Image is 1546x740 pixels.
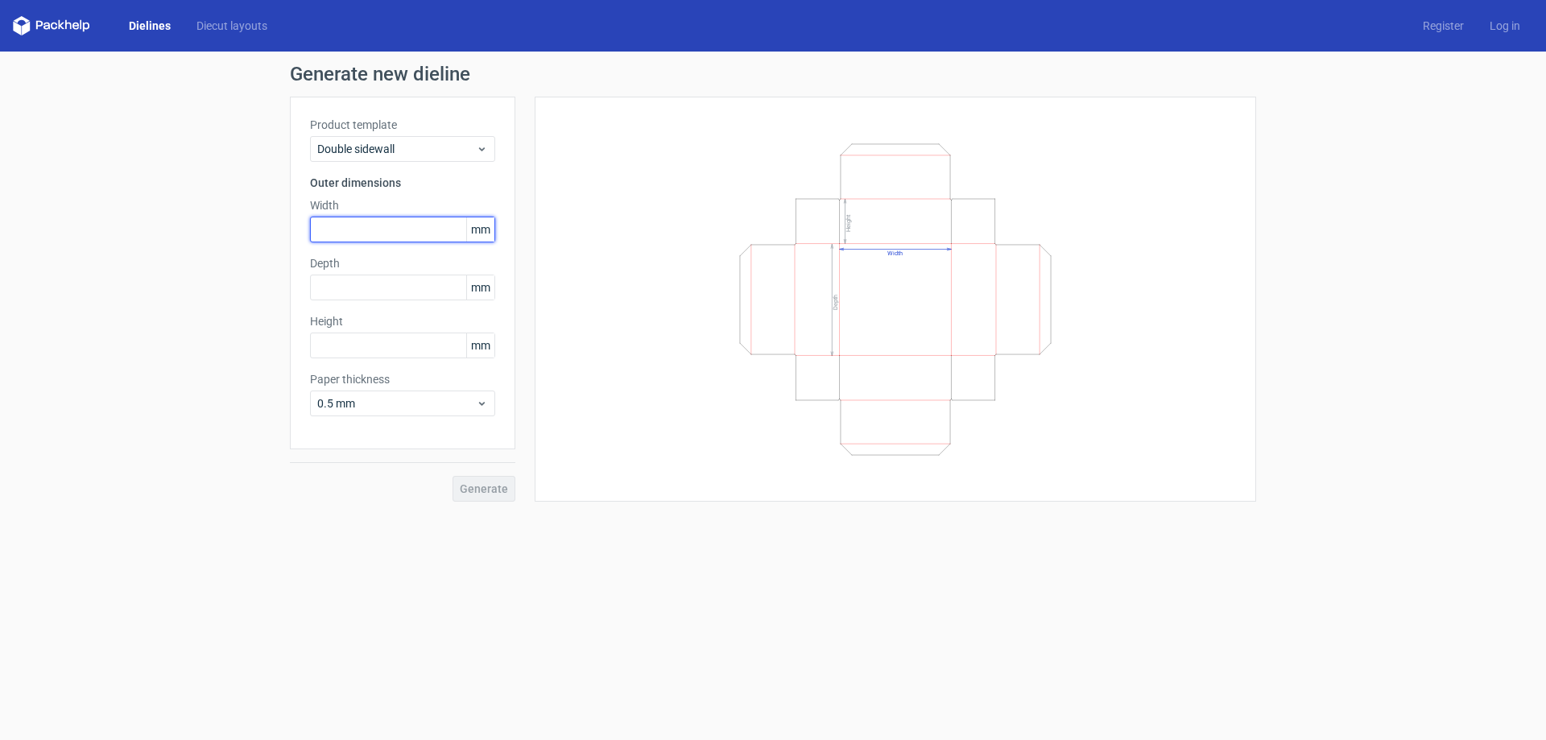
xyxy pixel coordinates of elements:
[310,175,495,191] h3: Outer dimensions
[832,294,839,309] text: Depth
[466,275,494,300] span: mm
[290,64,1256,84] h1: Generate new dieline
[184,18,280,34] a: Diecut layouts
[887,250,903,257] text: Width
[310,371,495,387] label: Paper thickness
[310,197,495,213] label: Width
[1410,18,1477,34] a: Register
[466,217,494,242] span: mm
[317,141,476,157] span: Double sidewall
[310,117,495,133] label: Product template
[845,214,852,232] text: Height
[317,395,476,411] span: 0.5 mm
[310,255,495,271] label: Depth
[1477,18,1533,34] a: Log in
[310,313,495,329] label: Height
[116,18,184,34] a: Dielines
[466,333,494,358] span: mm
